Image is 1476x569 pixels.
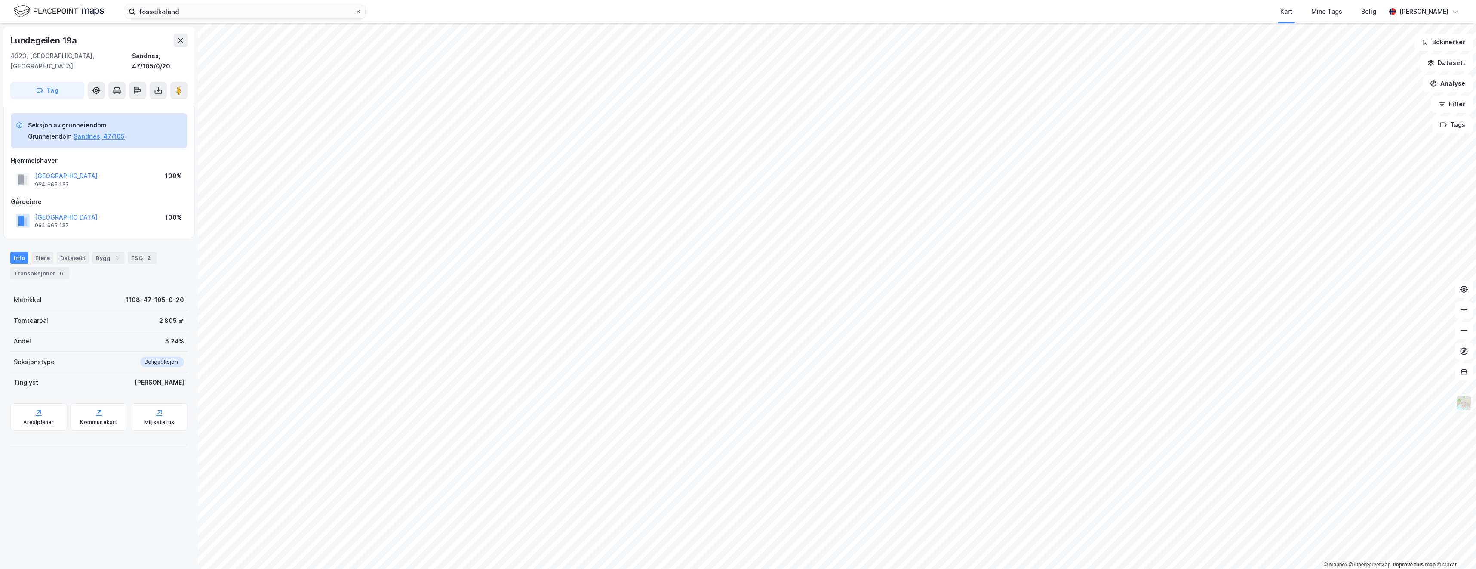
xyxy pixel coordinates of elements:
[145,254,153,262] div: 2
[10,34,79,47] div: Lundegeilen 19a
[80,419,117,426] div: Kommunekart
[132,51,188,71] div: Sandnes, 47/105/0/20
[1431,96,1473,113] button: Filter
[1324,562,1347,568] a: Mapbox
[1311,6,1342,17] div: Mine Tags
[92,252,124,264] div: Bygg
[14,295,42,305] div: Matrikkel
[1433,528,1476,569] div: Kontrollprogram for chat
[126,295,184,305] div: 1108-47-105-0-20
[128,252,157,264] div: ESG
[74,131,125,142] button: Sandnes, 47/105
[1433,116,1473,133] button: Tags
[10,51,132,71] div: 4323, [GEOGRAPHIC_DATA], [GEOGRAPHIC_DATA]
[28,131,72,142] div: Grunneiendom
[10,252,28,264] div: Info
[57,269,66,278] div: 6
[1433,528,1476,569] iframe: Chat Widget
[10,267,69,279] div: Transaksjoner
[1361,6,1376,17] div: Bolig
[14,377,38,388] div: Tinglyst
[135,377,184,388] div: [PERSON_NAME]
[135,5,355,18] input: Søk på adresse, matrikkel, gårdeiere, leietakere eller personer
[35,181,69,188] div: 964 965 137
[32,252,53,264] div: Eiere
[1414,34,1473,51] button: Bokmerker
[57,252,89,264] div: Datasett
[14,357,55,367] div: Seksjonstype
[144,419,174,426] div: Miljøstatus
[23,419,54,426] div: Arealplaner
[165,336,184,346] div: 5.24%
[165,212,182,223] div: 100%
[112,254,121,262] div: 1
[35,222,69,229] div: 964 965 137
[10,82,84,99] button: Tag
[159,315,184,326] div: 2 805 ㎡
[1280,6,1292,17] div: Kart
[14,4,104,19] img: logo.f888ab2527a4732fd821a326f86c7f29.svg
[1420,54,1473,71] button: Datasett
[1456,395,1472,411] img: Z
[1349,562,1391,568] a: OpenStreetMap
[11,197,187,207] div: Gårdeiere
[165,171,182,181] div: 100%
[28,120,125,130] div: Seksjon av grunneiendom
[1399,6,1448,17] div: [PERSON_NAME]
[14,336,31,346] div: Andel
[1423,75,1473,92] button: Analyse
[11,155,187,166] div: Hjemmelshaver
[1393,562,1436,568] a: Improve this map
[14,315,48,326] div: Tomteareal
